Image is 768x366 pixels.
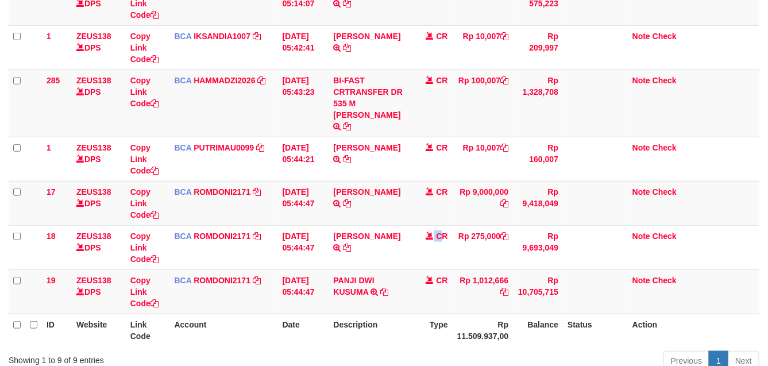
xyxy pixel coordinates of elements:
[437,187,448,197] span: CR
[412,314,453,346] th: Type
[42,314,72,346] th: ID
[334,143,401,152] a: [PERSON_NAME]
[437,232,448,241] span: CR
[343,122,351,131] a: Copy BI-FAST CRTRANSFER DR 535 M ZAINAL ABIDIN to clipboard
[130,187,159,219] a: Copy Link Code
[453,25,514,70] td: Rp 10,007
[47,143,51,152] span: 1
[253,187,261,197] a: Copy ROMDONI2171 to clipboard
[513,269,563,314] td: Rp 10,705,715
[513,314,563,346] th: Balance
[76,143,111,152] a: ZEUS138
[76,232,111,241] a: ZEUS138
[437,143,448,152] span: CR
[329,314,412,346] th: Description
[500,76,508,85] a: Copy Rp 100,007 to clipboard
[253,276,261,285] a: Copy ROMDONI2171 to clipboard
[278,269,329,314] td: [DATE] 05:44:47
[513,225,563,269] td: Rp 9,693,049
[343,155,351,164] a: Copy SANTI RUSTINA to clipboard
[500,199,508,208] a: Copy Rp 9,000,000 to clipboard
[653,187,677,197] a: Check
[47,232,56,241] span: 18
[500,32,508,41] a: Copy Rp 10,007 to clipboard
[194,76,255,85] a: HAMMADZI2026
[453,314,514,346] th: Rp 11.509.937,00
[453,269,514,314] td: Rp 1,012,666
[72,225,126,269] td: DPS
[72,181,126,225] td: DPS
[194,143,254,152] a: PUTRIMAU0099
[628,314,759,346] th: Action
[343,199,351,208] a: Copy BAMBANG HARMUJI to clipboard
[194,32,250,41] a: IKSANDIA1007
[175,187,192,197] span: BCA
[453,225,514,269] td: Rp 275,000
[194,232,250,241] a: ROMDONI2171
[632,76,650,85] a: Note
[563,314,628,346] th: Status
[256,143,264,152] a: Copy PUTRIMAU0099 to clipboard
[334,187,401,197] a: [PERSON_NAME]
[170,314,278,346] th: Account
[453,137,514,181] td: Rp 10,007
[9,350,311,366] div: Showing 1 to 9 of 9 entries
[500,287,508,296] a: Copy Rp 1,012,666 to clipboard
[653,143,677,152] a: Check
[130,76,159,108] a: Copy Link Code
[437,276,448,285] span: CR
[130,232,159,264] a: Copy Link Code
[513,137,563,181] td: Rp 160,007
[258,76,266,85] a: Copy HAMMADZI2026 to clipboard
[632,187,650,197] a: Note
[130,143,159,175] a: Copy Link Code
[253,32,261,41] a: Copy IKSANDIA1007 to clipboard
[632,276,650,285] a: Note
[278,225,329,269] td: [DATE] 05:44:47
[632,32,650,41] a: Note
[278,25,329,70] td: [DATE] 05:42:41
[653,76,677,85] a: Check
[76,32,111,41] a: ZEUS138
[334,232,401,241] a: [PERSON_NAME]
[278,314,329,346] th: Date
[653,32,677,41] a: Check
[72,137,126,181] td: DPS
[500,232,508,241] a: Copy Rp 275,000 to clipboard
[126,314,170,346] th: Link Code
[47,32,51,41] span: 1
[278,181,329,225] td: [DATE] 05:44:47
[130,32,159,64] a: Copy Link Code
[175,276,192,285] span: BCA
[653,232,677,241] a: Check
[334,32,401,41] a: [PERSON_NAME]
[437,76,448,85] span: CR
[653,276,677,285] a: Check
[72,269,126,314] td: DPS
[253,232,261,241] a: Copy ROMDONI2171 to clipboard
[72,25,126,70] td: DPS
[76,276,111,285] a: ZEUS138
[513,70,563,137] td: Rp 1,328,708
[632,232,650,241] a: Note
[453,70,514,137] td: Rp 100,007
[329,70,412,137] td: BI-FAST CRTRANSFER DR 535 M [PERSON_NAME]
[175,76,192,85] span: BCA
[130,276,159,308] a: Copy Link Code
[380,287,388,296] a: Copy PANJI DWI KUSUMA to clipboard
[513,181,563,225] td: Rp 9,418,049
[194,276,250,285] a: ROMDONI2171
[175,32,192,41] span: BCA
[278,137,329,181] td: [DATE] 05:44:21
[500,143,508,152] a: Copy Rp 10,007 to clipboard
[343,243,351,252] a: Copy MUHAMMAD IQB to clipboard
[72,314,126,346] th: Website
[47,187,56,197] span: 17
[513,25,563,70] td: Rp 209,997
[47,76,60,85] span: 285
[194,187,250,197] a: ROMDONI2171
[632,143,650,152] a: Note
[175,232,192,241] span: BCA
[76,76,111,85] a: ZEUS138
[278,70,329,137] td: [DATE] 05:43:23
